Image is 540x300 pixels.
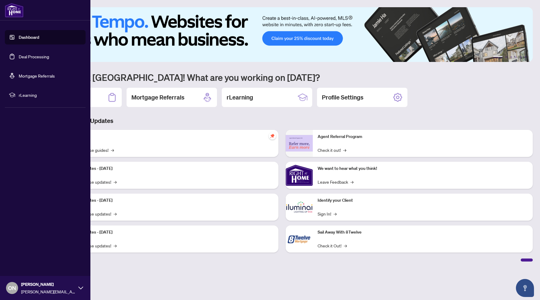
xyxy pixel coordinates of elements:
[31,7,533,62] img: Slide 0
[520,56,522,58] button: 5
[8,284,16,292] span: ON
[334,210,337,217] span: →
[31,117,533,125] h3: Brokerage & Industry Updates
[318,179,353,185] a: Leave Feedback→
[286,162,313,189] img: We want to hear what you think!
[318,133,528,140] p: Agent Referral Program
[21,288,75,295] span: [PERSON_NAME][EMAIL_ADDRESS][DOMAIN_NAME]
[21,281,75,288] span: [PERSON_NAME]
[318,197,528,204] p: Identify your Client
[131,93,184,102] h2: Mortgage Referrals
[114,179,117,185] span: →
[63,197,274,204] p: Platform Updates - [DATE]
[510,56,512,58] button: 3
[524,56,527,58] button: 6
[516,279,534,297] button: Open asap
[318,242,347,249] a: Check it Out!→
[269,132,276,139] span: pushpin
[111,147,114,153] span: →
[63,165,274,172] p: Platform Updates - [DATE]
[344,242,347,249] span: →
[343,147,346,153] span: →
[19,54,49,59] a: Deal Processing
[63,133,274,140] p: Self-Help
[350,179,353,185] span: →
[114,210,117,217] span: →
[318,147,346,153] a: Check it out!→
[227,93,253,102] h2: rLearning
[19,73,55,78] a: Mortgage Referrals
[114,242,117,249] span: →
[286,135,313,152] img: Agent Referral Program
[505,56,507,58] button: 2
[322,93,363,102] h2: Profile Settings
[31,72,533,83] h1: Welcome back [GEOGRAPHIC_DATA]! What are you working on [DATE]?
[318,210,337,217] a: Sign In!→
[318,165,528,172] p: We want to hear what you think!
[515,56,517,58] button: 4
[19,35,39,40] a: Dashboard
[286,225,313,253] img: Sail Away With 8Twelve
[5,3,24,17] img: logo
[493,56,503,58] button: 1
[63,229,274,236] p: Platform Updates - [DATE]
[19,92,81,98] span: rLearning
[318,229,528,236] p: Sail Away With 8Twelve
[286,194,313,221] img: Identify your Client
